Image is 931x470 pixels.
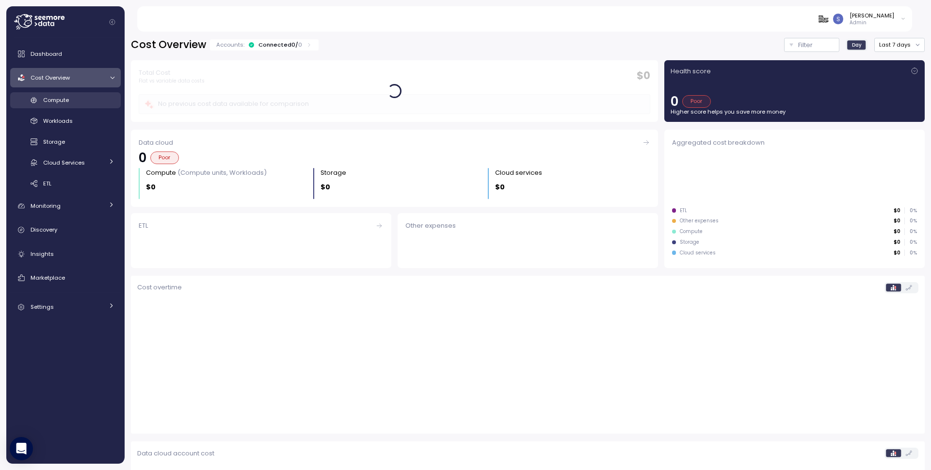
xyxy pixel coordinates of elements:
[43,180,51,187] span: ETL
[671,108,918,116] p: Higher score helps you save more money
[894,207,900,214] p: $0
[298,41,302,49] p: 0
[137,449,214,458] p: Data cloud account cost
[139,151,146,164] p: 0
[31,274,65,282] span: Marketplace
[10,298,121,317] a: Settings
[131,38,206,52] h2: Cost Overview
[671,67,711,76] p: Health score
[10,44,121,64] a: Dashboard
[258,41,302,49] div: Connected 0 /
[833,14,843,24] img: ACg8ocLCy7HMj59gwelRyEldAl2GQfy23E10ipDNf0SDYCnD3y85RA=s96-c
[894,239,900,246] p: $0
[10,134,121,150] a: Storage
[894,228,900,235] p: $0
[680,250,716,256] div: Cloud services
[137,283,182,292] p: Cost overtime
[10,268,121,287] a: Marketplace
[894,218,900,224] p: $0
[31,50,62,58] span: Dashboard
[672,138,917,148] div: Aggregated cost breakdown
[850,12,894,19] div: [PERSON_NAME]
[131,213,391,268] a: ETL
[10,175,121,191] a: ETL
[405,221,650,231] div: Other expenses
[216,41,244,49] p: Accounts:
[850,19,894,26] p: Admin
[905,207,916,214] p: 0 %
[10,437,33,460] div: Open Intercom Messenger
[905,239,916,246] p: 0 %
[146,182,156,193] p: $0
[671,95,678,108] p: 0
[177,168,267,177] p: (Compute units, Workloads)
[10,196,121,216] a: Monitoring
[10,220,121,240] a: Discovery
[10,113,121,129] a: Workloads
[139,221,384,231] div: ETL
[680,228,703,235] div: Compute
[682,95,711,108] div: Poor
[495,168,542,178] div: Cloud services
[905,250,916,256] p: 0 %
[852,41,862,49] span: Day
[321,168,346,178] div: Storage
[106,18,118,26] button: Collapse navigation
[210,39,319,50] div: Accounts:Connected0/0
[798,40,813,50] p: Filter
[680,218,719,224] div: Other expenses
[150,151,179,164] div: Poor
[31,250,54,258] span: Insights
[905,218,916,224] p: 0 %
[43,138,65,146] span: Storage
[43,117,73,125] span: Workloads
[894,250,900,256] p: $0
[680,207,687,214] div: ETL
[321,182,330,193] p: $0
[43,159,85,167] span: Cloud Services
[10,154,121,170] a: Cloud Services
[10,244,121,264] a: Insights
[495,182,505,193] p: $0
[31,74,70,82] span: Cost Overview
[31,303,54,311] span: Settings
[31,226,57,234] span: Discovery
[131,130,658,207] a: Data cloud0PoorCompute (Compute units, Workloads)$0Storage $0Cloud services $0
[819,14,829,24] img: 67d93cc2500e54f9b338dc52.PNG
[10,92,121,108] a: Compute
[146,168,267,178] div: Compute
[680,239,699,246] div: Storage
[784,38,839,52] button: Filter
[10,68,121,87] a: Cost Overview
[31,202,61,210] span: Monitoring
[905,228,916,235] p: 0 %
[43,96,69,104] span: Compute
[874,38,925,52] button: Last 7 days
[139,138,650,148] div: Data cloud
